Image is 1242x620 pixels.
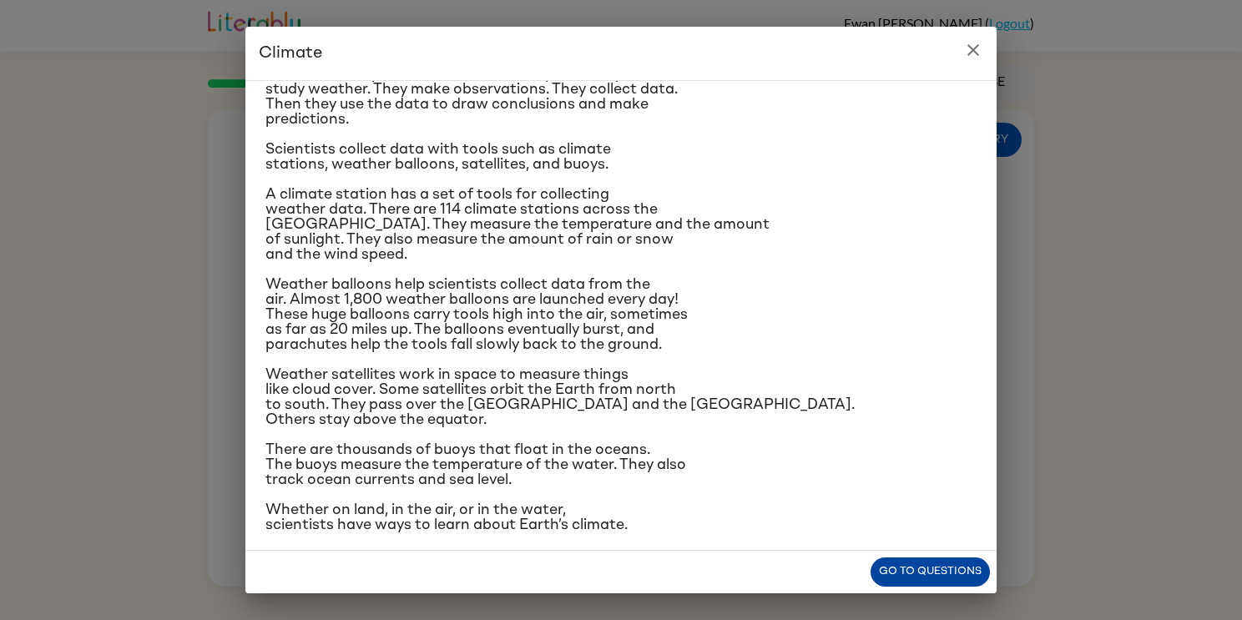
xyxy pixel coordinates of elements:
span: Whether on land, in the air, or in the water, scientists have ways to learn about Earth’s climate. [265,502,628,532]
button: close [957,33,990,67]
span: Weather balloons help scientists collect data from the air. Almost 1,800 weather balloons are lau... [265,277,688,352]
span: Scientists study climate in the same way that they study weather. They make observations. They co... [265,67,678,127]
span: A climate station has a set of tools for collecting weather data. There are 114 climate stations ... [265,187,770,262]
span: Weather satellites work in space to measure things like cloud cover. Some satellites orbit the Ea... [265,367,855,427]
h2: Climate [245,27,997,80]
button: Go to questions [871,557,990,587]
span: There are thousands of buoys that float in the oceans. The buoys measure the temperature of the w... [265,442,686,487]
span: Scientists collect data with tools such as climate stations, weather balloons, satellites, and bu... [265,142,611,172]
